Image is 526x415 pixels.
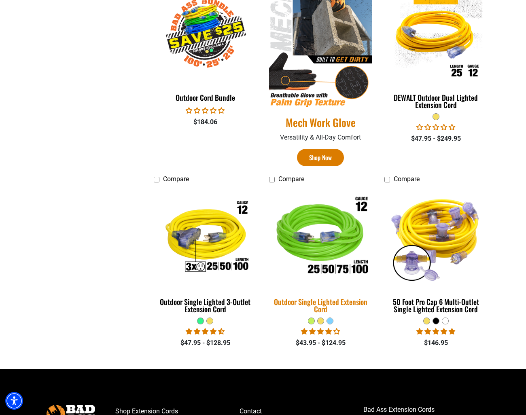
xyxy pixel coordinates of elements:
[384,187,488,318] a: yellow 50 Foot Pro Cap 6 Multi-Outlet Single Lighted Extension Cord
[384,134,488,144] div: $47.95 - $249.95
[269,187,372,318] a: Outdoor Single Lighted Extension Cord Outdoor Single Lighted Extension Cord
[384,94,488,108] div: DEWALT Outdoor Dual Lighted Extension Cord
[154,298,257,313] div: Outdoor Single Lighted 3-Outlet Extension Cord
[5,392,23,410] div: Accessibility Menu
[269,116,372,129] a: Mech Work Glove
[384,298,488,313] div: 50 Foot Pro Cap 6 Multi-Outlet Single Lighted Extension Cord
[278,175,304,183] span: Compare
[155,191,257,284] img: Outdoor Single Lighted 3-Outlet Extension Cord
[154,117,257,127] div: $184.06
[186,328,225,335] span: 4.64 stars
[416,123,455,131] span: 0.00 stars
[394,175,420,183] span: Compare
[154,338,257,348] div: $47.95 - $128.95
[163,175,189,183] span: Compare
[385,191,487,284] img: yellow
[416,328,455,335] span: 4.80 stars
[301,328,340,335] span: 4.00 stars
[297,149,344,166] a: Shop Now
[186,107,225,114] span: 0.00 stars
[154,94,257,101] div: Outdoor Cord Bundle
[269,338,372,348] div: $43.95 - $124.95
[264,186,377,290] img: Outdoor Single Lighted Extension Cord
[269,298,372,313] div: Outdoor Single Lighted Extension Cord
[269,133,372,142] p: Versatility & All-Day Comfort
[154,187,257,318] a: Outdoor Single Lighted 3-Outlet Extension Cord Outdoor Single Lighted 3-Outlet Extension Cord
[384,338,488,348] div: $146.95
